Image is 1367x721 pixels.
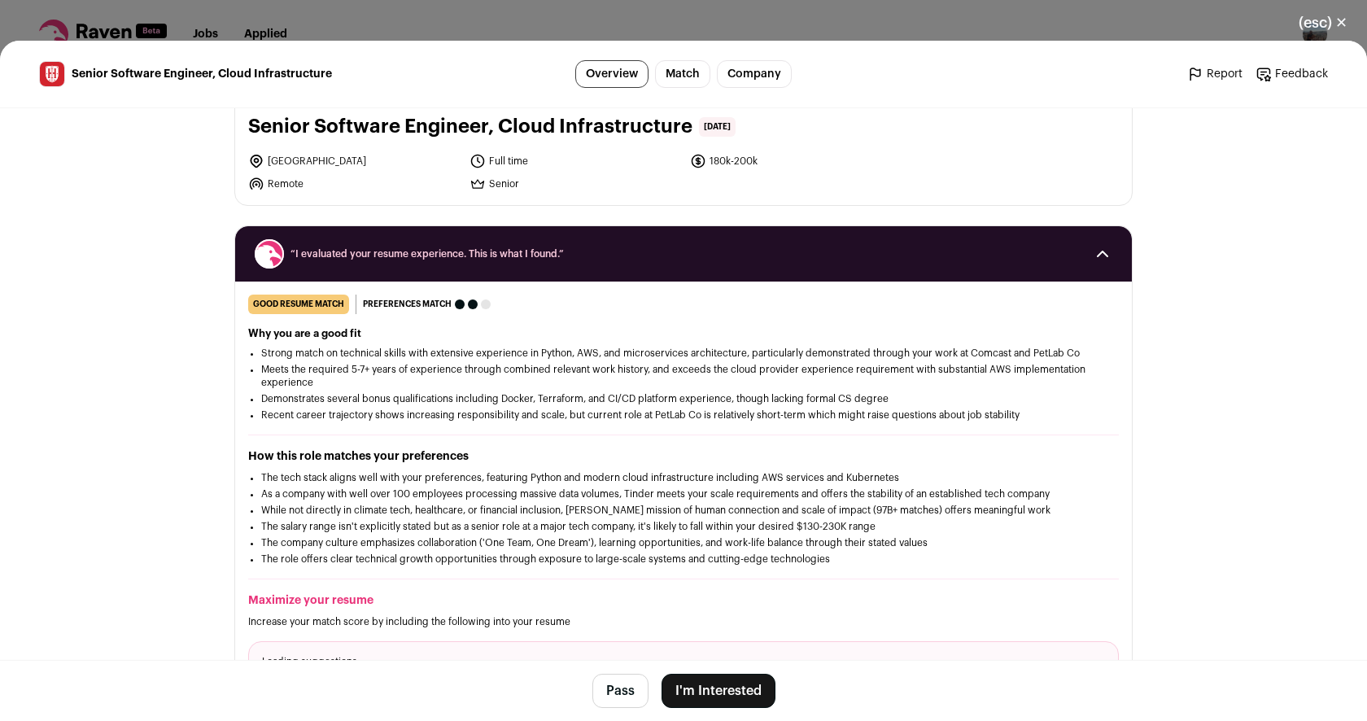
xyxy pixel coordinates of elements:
a: Feedback [1256,66,1328,82]
a: Match [655,60,710,88]
h2: Why you are a good fit [248,327,1119,340]
li: Meets the required 5-7+ years of experience through combined relevant work history, and exceeds t... [261,363,1106,389]
li: Strong match on technical skills with extensive experience in Python, AWS, and microservices arch... [261,347,1106,360]
li: Recent career trajectory shows increasing responsibility and scale, but current role at PetLab Co... [261,409,1106,422]
li: While not directly in climate tech, healthcare, or financial inclusion, [PERSON_NAME] mission of ... [261,504,1106,517]
span: [DATE] [699,117,736,137]
li: 180k-200k [690,153,902,169]
li: The salary range isn't explicitly stated but as a senior role at a major tech company, it's likel... [261,520,1106,533]
p: Increase your match score by including the following into your resume [248,615,1119,628]
li: Full time [469,153,681,169]
li: Demonstrates several bonus qualifications including Docker, Terraform, and CI/CD platform experie... [261,392,1106,405]
span: Preferences match [363,296,452,312]
li: Remote [248,176,460,192]
li: The company culture emphasizes collaboration ('One Team, One Dream'), learning opportunities, and... [261,536,1106,549]
h2: Maximize your resume [248,592,1119,609]
div: good resume match [248,295,349,314]
li: The tech stack aligns well with your preferences, featuring Python and modern cloud infrastructur... [261,471,1106,484]
li: The role offers clear technical growth opportunities through exposure to large-scale systems and ... [261,553,1106,566]
button: Close modal [1279,5,1367,41]
button: I'm Interested [662,674,775,708]
li: As a company with well over 100 employees processing massive data volumes, Tinder meets your scal... [261,487,1106,500]
li: [GEOGRAPHIC_DATA] [248,153,460,169]
span: Senior Software Engineer, Cloud Infrastructure [72,66,332,82]
a: Company [717,60,792,88]
img: 70dd111df081689169bf71bec2de99af5e2eea66b025a2e92e17e6fbeb45045e.jpg [40,62,64,86]
a: Report [1187,66,1243,82]
a: Overview [575,60,649,88]
li: Senior [469,176,681,192]
button: Pass [592,674,649,708]
span: “I evaluated your resume experience. This is what I found.” [290,247,1077,260]
h1: Senior Software Engineer, Cloud Infrastructure [248,114,692,140]
h2: How this role matches your preferences [248,448,1119,465]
